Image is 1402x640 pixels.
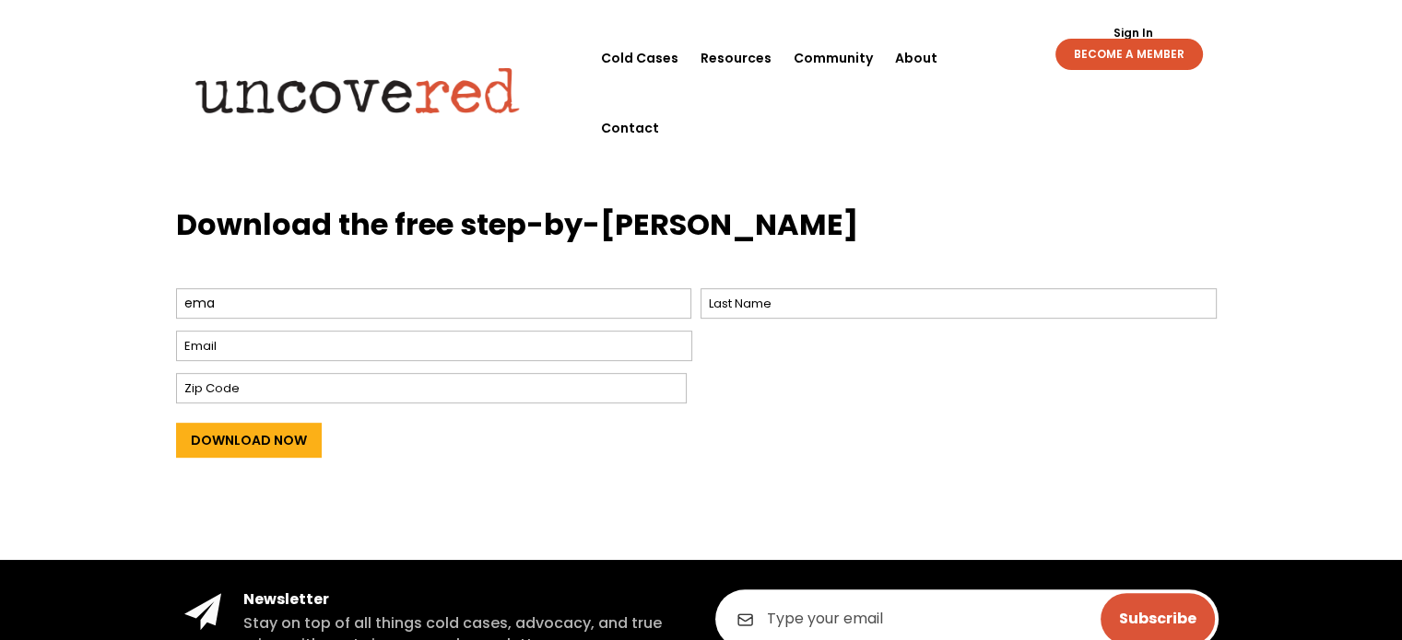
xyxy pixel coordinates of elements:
a: Sign In [1102,28,1162,39]
h3: Download the free step-by-[PERSON_NAME] [176,204,1227,255]
a: About [895,23,937,93]
a: Community [794,23,873,93]
a: BECOME A MEMBER [1055,39,1203,70]
input: First Name [176,288,692,319]
input: Email [176,331,692,361]
a: Cold Cases [601,23,678,93]
input: Last Name [701,288,1217,319]
input: Zip Code [176,373,687,403]
input: Download Now [176,423,322,458]
a: Resources [701,23,772,93]
h4: Newsletter [243,589,688,610]
a: Contact [601,93,659,163]
img: Uncovered logo [180,54,535,126]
